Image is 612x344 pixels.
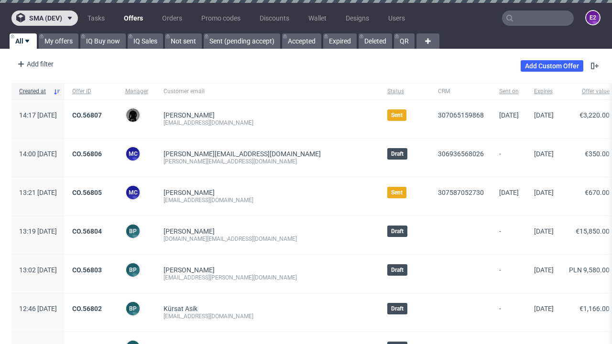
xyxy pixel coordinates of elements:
span: €15,850.00 [576,227,610,235]
span: [DATE] [534,189,554,196]
a: Add Custom Offer [521,60,583,72]
span: 12:46 [DATE] [19,305,57,312]
figcaption: e2 [586,11,600,24]
span: €1,166.00 [579,305,610,312]
a: QR [394,33,415,49]
span: Expires [534,87,554,96]
figcaption: BP [126,263,140,277]
a: CO.56807 [72,111,102,119]
a: Designs [340,11,375,26]
a: Sent (pending accept) [204,33,280,49]
a: Orders [156,11,188,26]
div: [EMAIL_ADDRESS][DOMAIN_NAME] [164,312,372,320]
a: CO.56805 [72,189,102,196]
span: [DATE] [534,266,554,274]
a: CO.56806 [72,150,102,158]
span: [DATE] [499,189,519,196]
div: [DOMAIN_NAME][EMAIL_ADDRESS][DOMAIN_NAME] [164,235,372,243]
figcaption: MC [126,186,140,199]
span: Created at [19,87,49,96]
a: 306936568026 [438,150,484,158]
span: 13:19 [DATE] [19,227,57,235]
a: CO.56804 [72,227,102,235]
a: Tasks [82,11,110,26]
figcaption: BP [126,225,140,238]
a: 307065159868 [438,111,484,119]
span: [DATE] [534,305,554,312]
a: Expired [323,33,357,49]
a: [PERSON_NAME] [164,111,215,119]
a: 307587052730 [438,189,484,196]
a: Kürsat Asik [164,305,197,312]
span: Offer ID [72,87,110,96]
a: Wallet [303,11,332,26]
a: [PERSON_NAME] [164,227,215,235]
span: Draft [391,266,404,274]
span: 13:02 [DATE] [19,266,57,274]
span: - [499,305,519,320]
figcaption: BP [126,302,140,315]
a: All [10,33,37,49]
span: [DATE] [499,111,519,119]
span: Status [387,87,423,96]
span: - [499,227,519,243]
span: 13:21 [DATE] [19,189,57,196]
span: Sent [391,111,403,119]
span: [DATE] [534,227,554,235]
a: My offers [39,33,78,49]
span: Draft [391,150,404,158]
span: Offer value [569,87,610,96]
span: CRM [438,87,484,96]
span: Customer email [164,87,372,96]
a: Deleted [359,33,392,49]
div: [EMAIL_ADDRESS][DOMAIN_NAME] [164,196,372,204]
div: [EMAIL_ADDRESS][PERSON_NAME][DOMAIN_NAME] [164,274,372,281]
span: €670.00 [585,189,610,196]
span: [DATE] [534,150,554,158]
span: 14:00 [DATE] [19,150,57,158]
span: PLN 9,580.00 [569,266,610,274]
a: [PERSON_NAME] [164,266,215,274]
span: Draft [391,227,404,235]
span: Draft [391,305,404,312]
a: Accepted [282,33,321,49]
span: - [499,266,519,281]
span: [PERSON_NAME][EMAIL_ADDRESS][DOMAIN_NAME] [164,150,321,158]
span: €350.00 [585,150,610,158]
a: Not sent [165,33,202,49]
a: IQ Sales [128,33,163,49]
img: Dawid Urbanowicz [126,108,140,122]
a: Promo codes [196,11,246,26]
a: CO.56803 [72,266,102,274]
a: Users [382,11,411,26]
span: 14:17 [DATE] [19,111,57,119]
a: Discounts [254,11,295,26]
a: IQ Buy now [80,33,126,49]
span: Sent on [499,87,519,96]
div: [EMAIL_ADDRESS][DOMAIN_NAME] [164,119,372,127]
a: Offers [118,11,149,26]
span: - [499,150,519,165]
span: Manager [125,87,148,96]
button: sma (dev) [11,11,78,26]
div: Add filter [13,56,55,72]
div: [PERSON_NAME][EMAIL_ADDRESS][DOMAIN_NAME] [164,158,372,165]
span: Sent [391,189,403,196]
figcaption: MC [126,147,140,161]
a: [PERSON_NAME] [164,189,215,196]
span: sma (dev) [29,15,62,21]
span: €3,220.00 [579,111,610,119]
a: CO.56802 [72,305,102,312]
span: [DATE] [534,111,554,119]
